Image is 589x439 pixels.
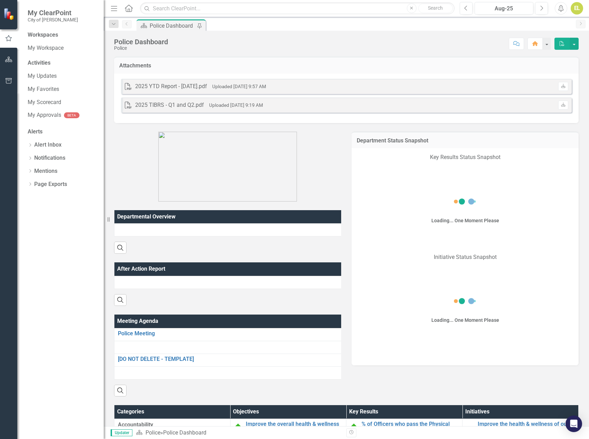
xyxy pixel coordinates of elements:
[135,101,204,109] div: 2025 TIBRS - Q1 and Q2.pdf
[358,153,572,163] p: Key Results Status Snapshot
[119,63,573,69] h3: Attachments
[357,138,573,144] h3: Department Status Snapshot
[571,2,583,15] button: EL
[28,99,97,106] a: My Scorecard
[28,9,78,17] span: My ClearPoint
[118,421,227,429] span: Accountability
[362,421,459,433] a: % of Officers who pass the Physical Agility Test
[428,5,443,11] span: Search
[28,59,97,67] div: Activities
[118,356,340,362] a: [DO NOT DELETE - TEMPLATE]
[418,3,453,13] button: Search
[431,317,499,324] div: Loading... One Moment Please
[212,84,266,89] small: Uploaded [DATE] 9:57 AM
[209,102,263,108] small: Uploaded [DATE] 9:19 AM
[234,423,242,431] img: On Target
[135,83,207,91] div: 2025 YTD Report - [DATE].pdf
[565,415,582,432] div: Open Intercom Messenger
[114,224,344,236] td: Double-Click to Edit
[114,38,168,46] div: Police Dashboard
[114,46,168,51] div: Police
[140,2,455,15] input: Search ClearPoint...
[146,429,160,436] a: Police
[358,252,572,263] p: Initiative Status Snapshot
[475,2,533,15] button: Aug-25
[246,421,343,433] a: Improve the overall health & wellness of our employees.
[34,180,67,188] a: Page Exports
[150,21,195,30] div: Police Dashboard
[114,276,344,289] td: Double-Click to Edit
[34,141,62,149] a: Alert Inbox
[114,366,344,379] td: Double-Click to Edit
[163,429,206,436] div: Police Dashboard
[28,17,78,22] small: City of [PERSON_NAME]
[28,72,97,80] a: My Updates
[28,31,58,39] div: Workspaces
[111,429,132,436] span: Updater
[431,217,499,224] div: Loading... One Moment Please
[136,429,341,437] div: »
[28,128,97,136] div: Alerts
[114,354,344,366] td: Double-Click to Edit Right Click for Context Menu
[158,132,297,202] img: COB-New-Logo-Sig-300px.png
[28,85,97,93] a: My Favorites
[34,154,65,162] a: Notifications
[64,112,80,118] div: BETA
[114,328,344,341] td: Double-Click to Edit Right Click for Context Menu
[34,167,57,175] a: Mentions
[3,8,16,20] img: ClearPoint Strategy
[350,423,358,431] img: On Target
[466,426,474,434] img: On Target
[28,44,97,52] a: My Workspace
[477,4,531,13] div: Aug-25
[114,341,344,354] td: Double-Click to Edit
[28,111,61,119] a: My Approvals
[118,330,340,337] a: Police Meeting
